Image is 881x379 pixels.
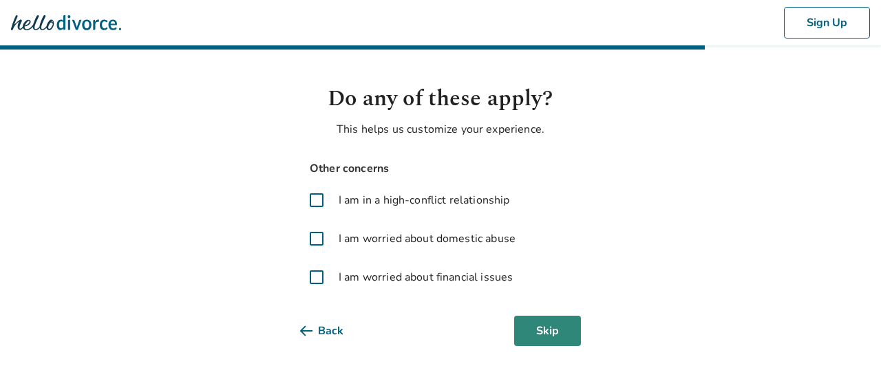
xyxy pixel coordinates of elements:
[784,7,870,39] button: Sign Up
[300,121,581,138] p: This helps us customize your experience.
[300,316,365,346] button: Back
[339,192,509,208] span: I am in a high-conflict relationship
[300,160,581,178] span: Other concerns
[812,313,881,379] iframe: Chat Widget
[514,316,581,346] button: Skip
[300,83,581,116] h1: Do any of these apply?
[339,269,513,285] span: I am worried about financial issues
[339,230,516,247] span: I am worried about domestic abuse
[11,9,121,36] img: Hello Divorce Logo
